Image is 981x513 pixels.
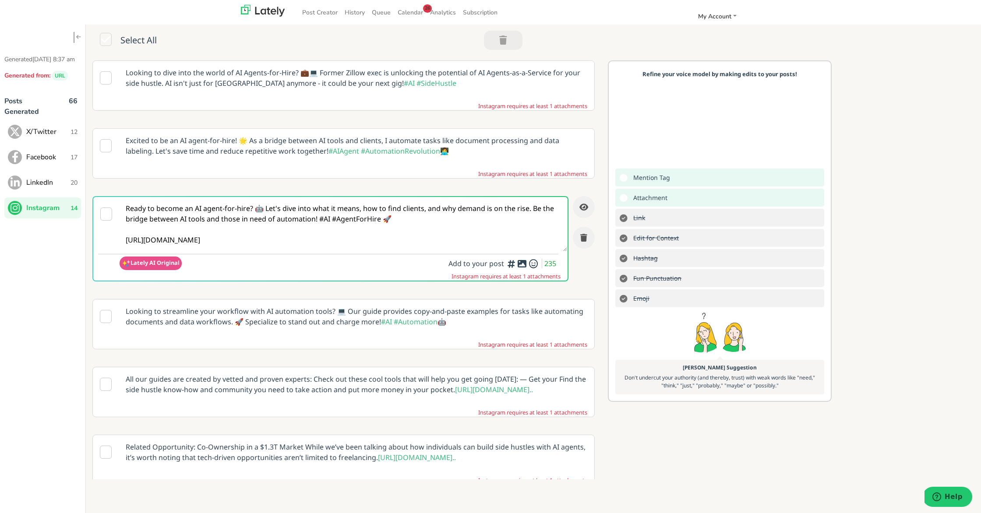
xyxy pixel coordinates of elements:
[692,309,748,358] img: suggestion.75af8b33.png
[119,299,594,334] p: Looking to streamline your workflow with AI automation tools? 💻 Our guide provides copy-and-paste...
[620,70,820,79] p: Refine your voice model by making edits to your posts!
[448,259,506,268] span: Add to your post
[629,272,684,285] s: Add exclamation marks, ellipses, etc. to better communicate tone.
[4,96,51,117] p: Posts Generated
[71,178,78,187] span: 20
[629,191,670,204] span: Add a video or photo or swap out the default image from any link for increased visual appeal.
[26,203,71,213] span: Instagram
[925,487,972,509] iframe: Opens a widget where you can find more information
[573,227,595,249] button: Trash this Post
[478,476,587,485] small: Instagram requires at least 1 attachments
[361,146,440,156] span: #AutomationRevolution
[478,102,587,110] small: Instagram requires at least 1 attachments
[394,5,427,20] a: Calendar26
[394,317,438,327] span: #Automation
[427,5,459,20] a: Analytics
[629,252,660,264] s: Add hashtags for context vs. index rankings for increased engagement.
[378,453,456,462] span: [URL][DOMAIN_NAME]..
[26,152,71,162] span: Facebook
[299,5,341,20] a: Post Creator
[478,408,587,417] small: Instagram requires at least 1 attachments
[398,8,423,17] span: Calendar
[4,71,50,80] span: Generated from:
[4,147,81,168] button: Facebook17
[459,5,501,20] a: Subscription
[69,96,78,121] span: 66
[455,385,533,394] span: [URL][DOMAIN_NAME]..
[544,259,558,268] span: 235
[71,127,78,137] span: 12
[26,126,71,137] span: X/Twitter
[26,177,71,188] span: LinkedIn
[698,12,731,21] span: My Account
[4,197,81,218] button: Instagram14
[423,4,432,13] a: 26
[478,341,587,349] small: Instagram requires at least 1 attachments
[683,364,757,371] b: [PERSON_NAME] Suggestion
[52,71,68,81] span: URL
[4,172,81,193] button: LinkedIn20
[416,78,456,88] span: #SideHustle
[71,153,78,162] span: 17
[368,5,394,20] a: Queue
[71,204,78,213] span: 14
[629,292,652,305] s: Add emojis to clarify and drive home the tone of your message.
[119,61,594,95] p: Looking to dive into the world of AI Agents-for-Hire? 💼💻 Former Zillow exec is unlocking the pote...
[120,34,157,48] span: Select All
[241,5,285,17] img: lately_logo_nav.700ca2e7.jpg
[328,146,359,156] span: #AIAgent
[4,55,81,64] p: Generated
[629,211,647,224] s: Add a link to drive traffic to a website or landing page.
[119,129,594,163] p: Excited to be an AI agent-for-hire! 🌟 As a bridge between AI tools and clients, I automate tasks ...
[4,121,81,142] button: X/Twitter12
[32,55,75,63] span: [DATE] 8:37 am
[573,196,595,218] button: Preview this Post
[381,317,392,327] span: #AI
[452,272,561,281] small: Instagram requires at least 1 attachments
[629,232,681,244] s: Double-check the A.I. to make sure nothing wonky got thru.
[341,5,368,20] a: History
[695,9,740,24] a: My Account
[122,259,131,268] img: pYdxOytzgAAAABJRU5ErkJggg==
[119,435,594,469] p: Related Opportunity: Co-Ownership in a $1.3T Market While we’ve been talking about how individual...
[625,374,815,389] span: Don't undercut your authority (and thereby, trust) with weak words like "need," "think," "just," ...
[478,170,587,178] small: Instagram requires at least 1 attachments
[629,171,672,184] span: Add mention tags to leverage the sharing power of others.
[484,31,522,50] button: Trash 0 Post
[131,259,180,267] span: Lately AI Original
[404,78,415,88] span: #AI
[119,367,594,401] p: All our guides are created by vetted and proven experts: Check out these cool tools that will hel...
